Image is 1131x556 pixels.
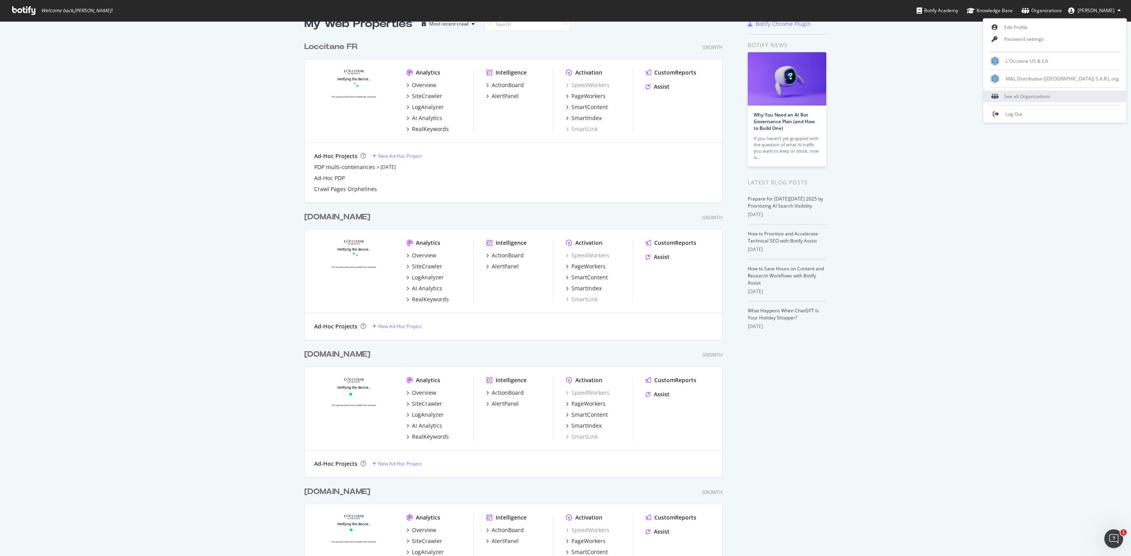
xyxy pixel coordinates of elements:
[412,263,442,270] div: SiteCrawler
[304,211,373,223] a: [DOMAIN_NAME]
[566,103,608,111] a: SmartContent
[566,252,609,259] div: SpeedWorkers
[406,81,436,89] a: Overview
[486,92,519,100] a: AlertPanel
[566,81,609,89] a: SpeedWorkers
[1005,111,1022,117] span: Log Out
[571,422,602,430] div: SmartIndex
[412,400,442,408] div: SiteCrawler
[416,69,440,77] div: Analytics
[1062,4,1127,17] button: [PERSON_NAME]
[566,114,602,122] a: SmartIndex
[412,284,442,292] div: AI Analytics
[486,537,519,545] a: AlertPanel
[748,178,827,187] div: Latest Blog Posts
[646,390,670,398] a: Assist
[748,246,827,253] div: [DATE]
[1006,75,1119,82] span: M&L Distribution ([GEOGRAPHIC_DATA]) S.A.R.L org
[748,307,819,321] a: What Happens When ChatGPT Is Your Holiday Shopper?
[571,103,608,111] div: SmartContent
[496,239,527,247] div: Intelligence
[406,411,444,419] a: LogAnalyzer
[412,103,444,111] div: LogAnalyzer
[412,411,444,419] div: LogAnalyzer
[566,537,606,545] a: PageWorkers
[406,125,449,133] a: RealKeywords
[492,252,524,259] div: ActionBoard
[406,433,449,441] a: RealKeywords
[406,295,449,303] a: RealKeywords
[492,81,524,89] div: ActionBoard
[412,92,442,100] div: SiteCrawler
[748,211,827,218] div: [DATE]
[566,422,602,430] a: SmartIndex
[406,389,436,397] a: Overview
[314,185,377,193] a: Crawl Pages Orphelines
[419,18,478,30] button: Most recent crawl
[406,284,442,292] a: AI Analytics
[406,92,442,100] a: SiteCrawler
[917,7,958,15] div: Botify Academy
[496,514,527,521] div: Intelligence
[571,411,608,419] div: SmartContent
[1078,7,1115,14] span: Nicolas Beaucourt
[304,486,373,498] a: [DOMAIN_NAME]
[406,103,444,111] a: LogAnalyzer
[566,273,608,281] a: SmartContent
[412,81,436,89] div: Overview
[571,284,602,292] div: SmartIndex
[983,33,1127,45] a: Password settings
[486,389,524,397] a: ActionBoard
[314,174,345,182] a: Ad-Hoc PDP
[566,433,598,441] a: SmartLink
[406,273,444,281] a: LogAnalyzer
[314,163,375,171] div: PDP multi-contenances
[654,390,670,398] div: Assist
[748,41,827,49] div: Botify news
[748,323,827,330] div: [DATE]
[566,400,606,408] a: PageWorkers
[702,352,723,358] div: Growth
[492,92,519,100] div: AlertPanel
[748,265,824,286] a: How to Save Hours on Content and Research Workflows with Botify Assist
[314,239,394,303] img: uk.loccitane.com
[372,460,422,467] a: New Ad-Hoc Project
[702,489,723,496] div: Growth
[304,349,370,360] div: [DOMAIN_NAME]
[754,111,815,131] a: Why You Need an AI Bot Governance Plan (and How to Build One)
[314,376,394,440] img: es.loccitane.com
[748,230,818,244] a: How to Prioritize and Accelerate Technical SEO with Botify Assist
[571,548,608,556] div: SmartContent
[486,400,519,408] a: AlertPanel
[484,17,571,31] input: Search
[378,323,422,330] div: New Ad-Hoc Project
[412,537,442,545] div: SiteCrawler
[412,548,444,556] div: LogAnalyzer
[381,164,396,170] a: [DATE]
[412,252,436,259] div: Overview
[314,69,394,132] img: fr.loccitane.com
[406,526,436,534] a: Overview
[566,295,598,303] div: SmartLink
[702,44,723,51] div: Growth
[378,153,422,159] div: New Ad-Hoc Project
[314,460,357,468] div: Ad-Hoc Projects
[646,253,670,261] a: Assist
[429,22,469,26] div: Most recent crawl
[406,252,436,259] a: Overview
[406,548,444,556] a: LogAnalyzer
[304,486,370,498] div: [DOMAIN_NAME]
[412,273,444,281] div: LogAnalyzer
[304,41,361,53] a: Loccitane FR
[566,389,609,397] a: SpeedWorkers
[492,263,519,270] div: AlertPanel
[571,537,606,545] div: PageWorkers
[304,349,373,360] a: [DOMAIN_NAME]
[406,422,442,430] a: AI Analytics
[983,91,1127,102] div: See all Organizations
[1021,7,1062,15] div: Organizations
[566,411,608,419] a: SmartContent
